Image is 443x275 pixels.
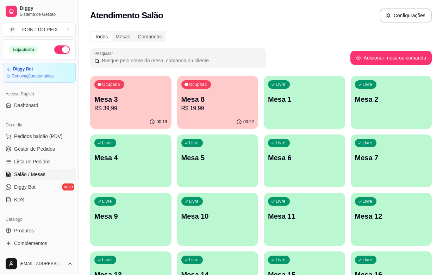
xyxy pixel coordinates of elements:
input: Pesquisar [100,57,262,64]
p: Livre [102,257,112,263]
p: Livre [276,140,286,146]
div: Comandas [134,32,166,42]
div: POINT DO PEIX ... [21,26,62,33]
p: Livre [276,257,286,263]
span: Complementos [14,240,47,247]
button: [EMAIL_ADDRESS][DOMAIN_NAME] [3,255,76,272]
p: Mesa 2 [355,94,428,104]
p: Livre [102,140,112,146]
a: Complementos [3,238,76,249]
p: Mesa 4 [94,153,167,163]
p: Mesa 9 [94,211,167,221]
label: Pesquisar [94,50,116,56]
p: Livre [276,82,286,87]
p: Livre [363,257,373,263]
button: LivreMesa 11 [264,193,345,246]
p: Mesa 6 [268,153,341,163]
div: Loja aberta [9,46,38,54]
div: Catálogo [3,214,76,225]
span: Diggy Bot [14,183,36,190]
button: LivreMesa 7 [351,135,432,187]
a: Lista de Pedidos [3,156,76,167]
button: Alterar Status [54,45,70,54]
p: Mesa 1 [268,94,341,104]
button: LivreMesa 2 [351,76,432,129]
div: Mesas [112,32,134,42]
p: Mesa 3 [94,94,167,104]
button: OcupadaMesa 3R$ 39,9900:19 [90,76,171,129]
p: Livre [363,82,373,87]
p: Mesa 8 [181,94,254,104]
a: Diggy Botnovo [3,181,76,193]
span: Dashboard [14,102,38,109]
p: Livre [189,199,199,204]
p: R$ 39,99 [94,104,167,113]
span: Pedidos balcão (PDV) [14,133,63,140]
article: Diggy Bot [13,67,33,72]
span: KDS [14,196,24,203]
p: Ocupada [189,82,207,87]
button: LivreMesa 6 [264,135,345,187]
p: 00:22 [243,119,254,125]
p: Livre [102,199,112,204]
button: LivreMesa 12 [351,193,432,246]
p: Mesa 5 [181,153,254,163]
a: Diggy BotRenovaçãoautomática [3,63,76,83]
p: Mesa 7 [355,153,428,163]
span: P [9,26,16,33]
a: Produtos [3,225,76,236]
a: Salão / Mesas [3,169,76,180]
div: Dia a dia [3,119,76,131]
span: Salão / Mesas [14,171,45,178]
article: Renovação automática [12,73,54,79]
a: DiggySistema de Gestão [3,3,76,20]
h2: Atendimento Salão [90,10,163,21]
p: Livre [363,199,373,204]
p: Livre [189,140,199,146]
button: Select a team [3,23,76,37]
div: Todos [91,32,112,42]
button: Pedidos balcão (PDV) [3,131,76,142]
button: OcupadaMesa 8R$ 19,9900:22 [177,76,258,129]
span: Lista de Pedidos [14,158,51,165]
p: Livre [363,140,373,146]
a: Gestor de Pedidos [3,143,76,155]
span: Sistema de Gestão [20,12,73,17]
p: 00:19 [156,119,167,125]
button: LivreMesa 1 [264,76,345,129]
button: LivreMesa 4 [90,135,171,187]
p: Livre [189,257,199,263]
a: KDS [3,194,76,205]
button: LivreMesa 5 [177,135,258,187]
span: Produtos [14,227,34,234]
span: Gestor de Pedidos [14,145,55,152]
p: R$ 19,99 [181,104,254,113]
button: Configurações [380,8,432,23]
a: Dashboard [3,100,76,111]
p: Mesa 12 [355,211,428,221]
span: Diggy [20,5,73,12]
p: Ocupada [102,82,120,87]
p: Mesa 11 [268,211,341,221]
span: [EMAIL_ADDRESS][DOMAIN_NAME] [20,261,64,267]
p: Livre [276,199,286,204]
button: Adicionar mesa ou comanda [350,51,432,65]
button: LivreMesa 9 [90,193,171,246]
p: Mesa 10 [181,211,254,221]
button: LivreMesa 10 [177,193,258,246]
div: Acesso Rápido [3,88,76,100]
